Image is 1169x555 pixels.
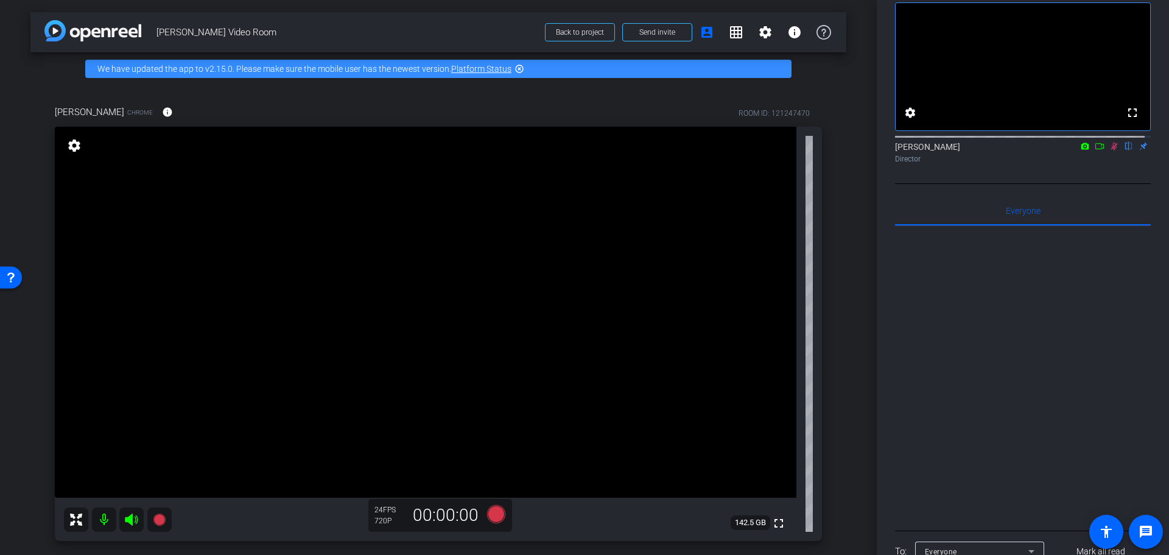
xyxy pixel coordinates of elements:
span: [PERSON_NAME] [55,105,124,119]
span: Back to project [556,28,604,37]
mat-icon: account_box [700,25,714,40]
div: 00:00:00 [405,505,486,526]
span: 142.5 GB [731,515,770,530]
mat-icon: accessibility [1099,525,1114,539]
mat-icon: grid_on [729,25,743,40]
mat-icon: message [1139,525,1153,539]
mat-icon: info [787,25,802,40]
div: 24 [374,505,405,515]
mat-icon: highlight_off [514,64,524,74]
mat-icon: settings [66,138,83,153]
div: ROOM ID: 121247470 [739,108,810,119]
mat-icon: settings [758,25,773,40]
button: Send invite [622,23,692,41]
span: [PERSON_NAME] Video Room [156,20,538,44]
mat-icon: settings [903,105,918,120]
mat-icon: fullscreen [1125,105,1140,120]
span: Everyone [1006,207,1041,215]
div: We have updated the app to v2.15.0. Please make sure the mobile user has the newest version. [85,60,792,78]
mat-icon: flip [1122,140,1136,151]
img: app-logo [44,20,141,41]
mat-icon: info [162,107,173,118]
div: 720P [374,516,405,526]
div: Director [895,154,1151,164]
span: Chrome [127,108,153,117]
mat-icon: fullscreen [771,516,786,531]
span: FPS [383,506,396,514]
a: Platform Status [451,64,511,74]
span: Send invite [639,27,675,37]
div: [PERSON_NAME] [895,141,1151,164]
button: Back to project [545,23,615,41]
